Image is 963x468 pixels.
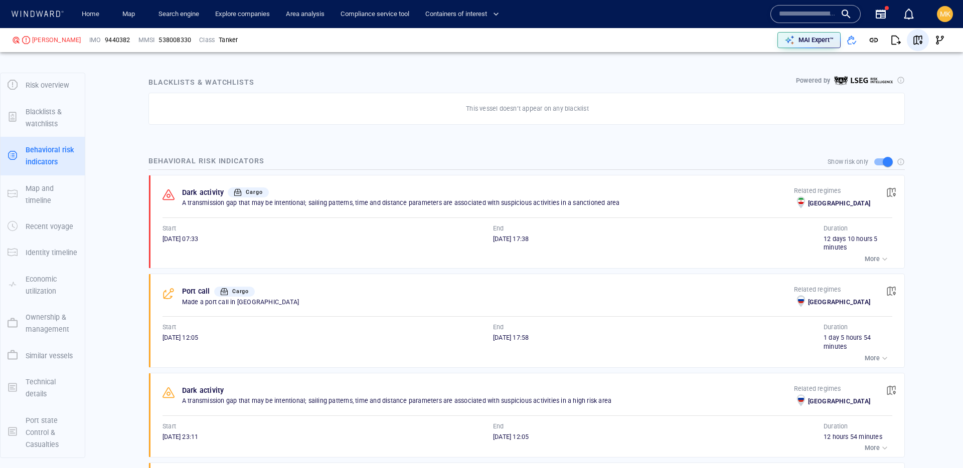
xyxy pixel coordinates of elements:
[1,175,85,214] button: Map and timeline
[493,422,504,431] p: End
[26,106,78,130] p: Blacklists & watchlists
[935,4,955,24] button: MK
[105,36,130,45] span: 9440382
[163,323,176,332] p: Start
[880,181,902,203] button: View on map
[1,304,85,343] button: Ownership & management
[1,80,85,90] a: Risk overview
[1,407,85,458] button: Port state Control & Casualties
[794,285,870,294] p: Related regimes
[777,32,841,48] button: MAI Expert™
[824,224,848,233] p: Duration
[74,6,106,23] button: Home
[684,36,699,51] div: Focus on vessel path
[169,254,212,270] div: [DATE] - [DATE]
[182,396,794,405] p: A transmission gap that may be intentional; sailing patterns, time and distance parameters are as...
[1,72,85,98] button: Risk overview
[865,255,880,264] p: More
[154,6,203,23] a: Search engine
[163,224,176,233] p: Start
[26,273,78,298] p: Economic utilization
[907,29,929,51] button: View on map
[865,354,880,363] p: More
[862,441,892,455] button: More
[880,280,902,302] button: View on map
[118,6,142,23] a: Map
[1,99,85,137] button: Blacklists & watchlists
[51,10,69,25] div: (6812)
[1,427,85,436] a: Port state Control & Casualties
[1,369,85,407] button: Technical details
[699,36,714,51] div: Toggle vessel historical path
[26,350,73,362] p: Similar vessels
[26,376,78,400] p: Technical details
[282,6,329,23] button: Area analysis
[794,186,870,195] p: Related regimes
[1,350,85,360] a: Similar vessels
[1,280,85,289] a: Economic utilization
[5,10,49,25] div: Activity timeline
[808,298,870,307] p: [GEOGRAPHIC_DATA]
[219,36,238,45] div: Tanker
[12,36,20,44] div: Nadav D Compli defined risk: high risk
[26,182,78,207] p: Map and timeline
[466,104,589,113] p: This vessel doesn’t appear on any blacklist
[26,79,69,91] p: Risk overview
[659,36,684,51] button: Export vessel information
[862,351,892,365] button: More
[824,323,848,332] p: Duration
[929,29,951,51] button: Visual Link Analysis
[798,36,834,45] p: MAI Expert™
[828,157,868,166] p: Show risk only
[1,248,85,257] a: Identity timeline
[1,189,85,198] a: Map and timeline
[862,252,892,266] button: More
[824,432,892,441] div: 12 hours 54 minutes
[32,36,81,45] span: MIKELA P.
[163,334,198,341] span: [DATE] 12:05
[163,422,176,431] p: Start
[425,9,499,20] span: Containers of interest
[114,6,146,23] button: Map
[26,247,77,259] p: Identity timeline
[493,433,529,440] span: [DATE] 12:05
[32,36,81,45] div: [PERSON_NAME]
[137,296,182,308] a: Mapbox logo
[163,235,198,243] span: [DATE] 07:33
[1,221,85,231] a: Recent voyage
[78,6,103,23] a: Home
[880,379,902,401] button: View on map
[26,414,78,451] p: Port state Control & Casualties
[1,112,85,122] a: Blacklists & watchlists
[163,433,198,440] span: [DATE] 23:11
[824,333,892,351] div: 1 day 5 hours 54 minutes
[493,323,504,332] p: End
[1,151,85,160] a: Behavioral risk indicators
[730,36,745,51] div: Toggle map information layers
[146,74,256,90] div: Blacklists & watchlists
[808,397,870,406] p: [GEOGRAPHIC_DATA]
[714,36,730,51] button: Create an AOI.
[493,224,504,233] p: End
[493,334,529,341] span: [DATE] 17:58
[808,199,870,208] p: [GEOGRAPHIC_DATA]
[824,235,892,253] div: 12 days 10 hours 5 minutes
[794,384,870,393] p: Related regimes
[796,76,830,85] p: Powered by
[26,144,78,168] p: Behavioral risk indicators
[182,198,794,207] p: A transmission gap that may be intentional; sailing patterns, time and distance parameters are as...
[246,189,263,195] span: Cargo
[1,343,85,369] button: Similar vessels
[824,422,848,431] p: Duration
[1,266,85,305] button: Economic utilization
[211,6,274,23] a: Explore companies
[89,36,101,45] p: IMO
[1,213,85,240] button: Recent voyage
[337,6,413,23] a: Compliance service tool
[22,36,30,44] div: High risk
[182,298,794,307] p: Made a port call in [GEOGRAPHIC_DATA]
[1,318,85,328] a: Ownership & management
[26,220,73,232] p: Recent voyage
